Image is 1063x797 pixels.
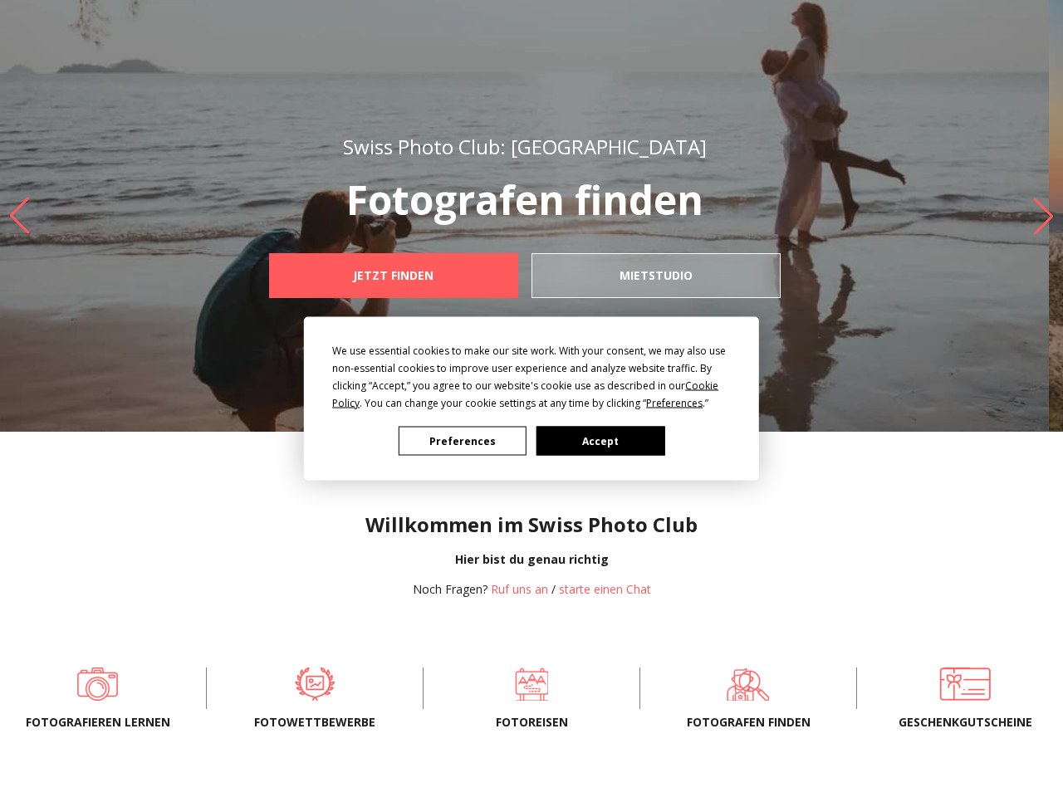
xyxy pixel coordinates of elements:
span: Preferences [646,396,703,410]
div: Cookie Consent Prompt [304,317,759,481]
span: Cookie Policy [332,379,718,410]
button: Accept [536,427,664,456]
button: Preferences [399,427,527,456]
div: We use essential cookies to make our site work. With your consent, we may also use non-essential ... [332,342,731,412]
